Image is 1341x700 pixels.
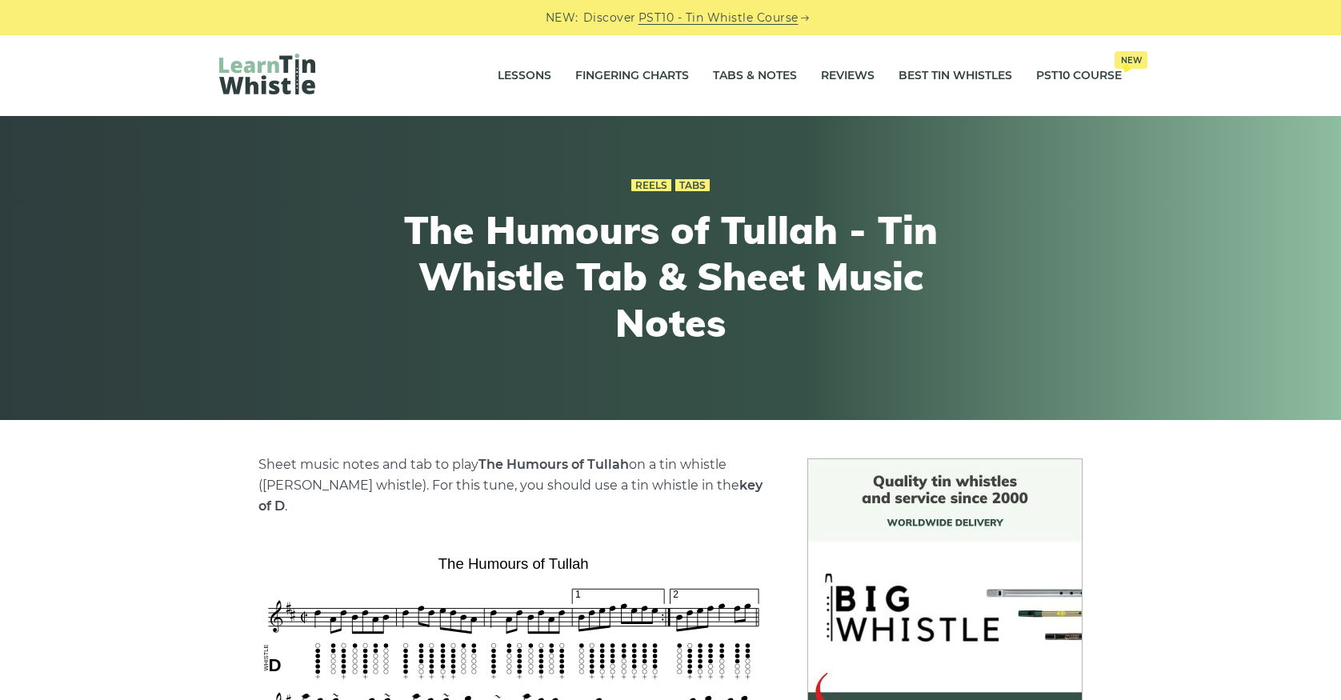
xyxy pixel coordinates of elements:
a: Reviews [821,56,875,96]
a: Fingering Charts [575,56,689,96]
a: Reels [631,179,671,192]
a: Tabs [675,179,710,192]
span: New [1115,51,1147,69]
a: PST10 CourseNew [1036,56,1122,96]
a: Tabs & Notes [713,56,797,96]
a: Best Tin Whistles [899,56,1012,96]
h1: The Humours of Tullah - Tin Whistle Tab & Sheet Music Notes [376,207,965,346]
img: LearnTinWhistle.com [219,54,315,94]
p: Sheet music notes and tab to play on a tin whistle ([PERSON_NAME] whistle). For this tune, you sh... [258,454,769,517]
a: Lessons [498,56,551,96]
strong: The Humours of Tullah [478,457,629,472]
